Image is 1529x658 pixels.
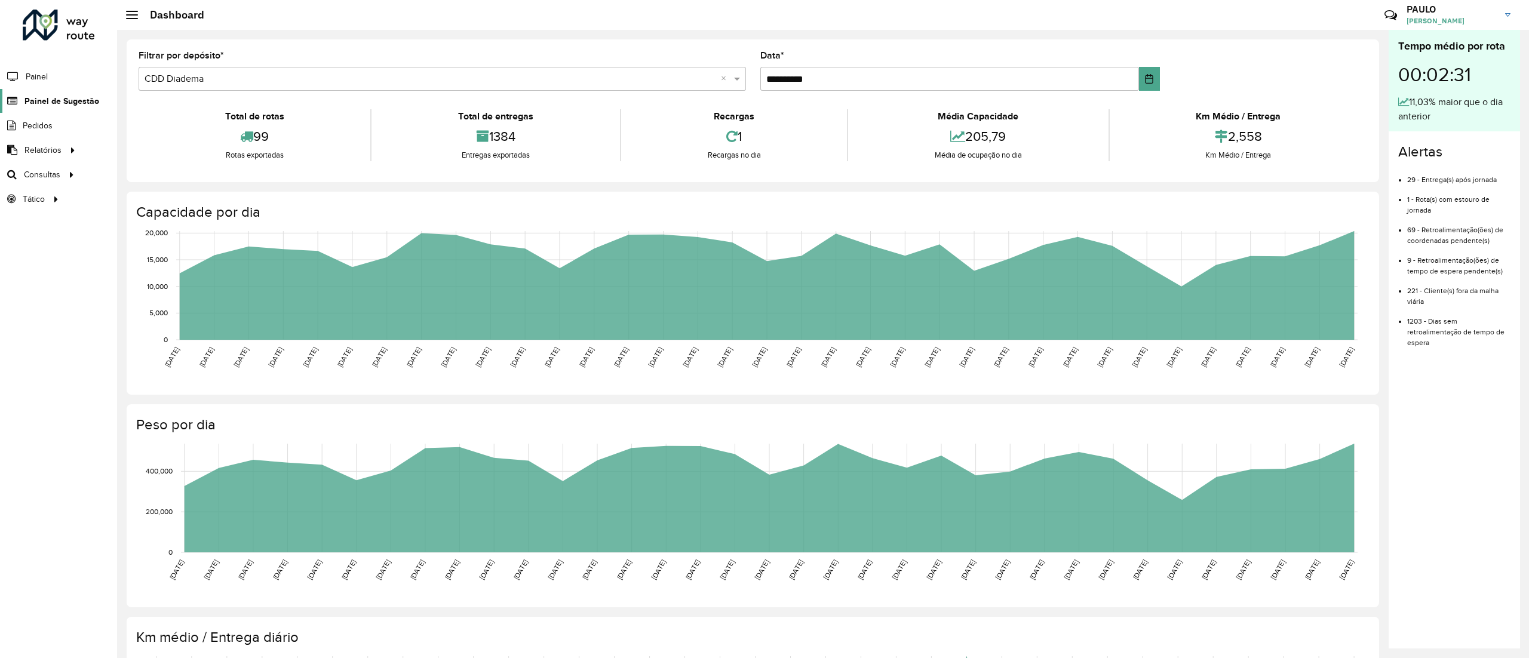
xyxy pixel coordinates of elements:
[994,558,1011,581] text: [DATE]
[1061,346,1079,368] text: [DATE]
[237,558,254,581] text: [DATE]
[1338,346,1355,368] text: [DATE]
[889,346,906,368] text: [DATE]
[923,346,941,368] text: [DATE]
[1398,54,1510,95] div: 00:02:31
[443,558,460,581] text: [DATE]
[1378,2,1404,28] a: Contato Rápido
[681,346,699,368] text: [DATE]
[750,346,767,368] text: [DATE]
[1407,307,1510,348] li: 1203 - Dias sem retroalimentação de tempo de espera
[302,346,319,368] text: [DATE]
[405,346,422,368] text: [DATE]
[1027,346,1044,368] text: [DATE]
[509,346,526,368] text: [DATE]
[1235,558,1252,581] text: [DATE]
[1113,124,1364,149] div: 2,558
[624,149,844,161] div: Recargas no dia
[1407,16,1496,26] span: [PERSON_NAME]
[624,109,844,124] div: Recargas
[615,558,633,581] text: [DATE]
[543,346,560,368] text: [DATE]
[1028,558,1045,581] text: [DATE]
[1199,346,1217,368] text: [DATE]
[1097,558,1114,581] text: [DATE]
[138,8,204,21] h2: Dashboard
[267,346,284,368] text: [DATE]
[1398,143,1510,161] h4: Alertas
[168,548,173,556] text: 0
[136,416,1367,433] h4: Peso por dia
[1063,558,1080,581] text: [DATE]
[1234,346,1251,368] text: [DATE]
[959,558,977,581] text: [DATE]
[1303,558,1321,581] text: [DATE]
[142,124,367,149] div: 99
[370,346,388,368] text: [DATE]
[146,508,173,515] text: 200,000
[145,229,168,236] text: 20,000
[24,144,62,156] span: Relatórios
[822,558,839,581] text: [DATE]
[581,558,598,581] text: [DATE]
[1407,246,1510,276] li: 9 - Retroalimentação(ões) de tempo de espera pendente(s)
[891,558,908,581] text: [DATE]
[478,558,495,581] text: [DATE]
[24,95,99,107] span: Painel de Sugestão
[374,558,392,581] text: [DATE]
[336,346,353,368] text: [DATE]
[512,558,529,581] text: [DATE]
[851,124,1105,149] div: 205,79
[957,346,975,368] text: [DATE]
[1113,149,1364,161] div: Km Médio / Entrega
[650,558,667,581] text: [DATE]
[785,346,802,368] text: [DATE]
[136,204,1367,221] h4: Capacidade por dia
[1338,558,1355,581] text: [DATE]
[925,558,942,581] text: [DATE]
[819,346,837,368] text: [DATE]
[306,558,323,581] text: [DATE]
[340,558,357,581] text: [DATE]
[26,70,48,83] span: Painel
[198,346,215,368] text: [DATE]
[787,558,805,581] text: [DATE]
[23,193,45,205] span: Tático
[1407,165,1510,185] li: 29 - Entrega(s) após jornada
[578,346,595,368] text: [DATE]
[409,558,426,581] text: [DATE]
[753,558,770,581] text: [DATE]
[374,149,616,161] div: Entregas exportadas
[24,168,60,181] span: Consultas
[1166,558,1183,581] text: [DATE]
[168,558,185,581] text: [DATE]
[1200,558,1217,581] text: [DATE]
[851,109,1105,124] div: Média Capacidade
[716,346,733,368] text: [DATE]
[1407,185,1510,216] li: 1 - Rota(s) com estouro de jornada
[202,558,220,581] text: [DATE]
[624,124,844,149] div: 1
[1113,109,1364,124] div: Km Médio / Entrega
[374,109,616,124] div: Total de entregas
[1096,346,1113,368] text: [DATE]
[1131,558,1149,581] text: [DATE]
[854,346,871,368] text: [DATE]
[851,149,1105,161] div: Média de ocupação no dia
[1398,95,1510,124] div: 11,03% maior que o dia anterior
[142,109,367,124] div: Total de rotas
[142,149,367,161] div: Rotas exportadas
[23,119,53,132] span: Pedidos
[1269,558,1287,581] text: [DATE]
[546,558,564,581] text: [DATE]
[163,346,180,368] text: [DATE]
[440,346,457,368] text: [DATE]
[1269,346,1286,368] text: [DATE]
[1407,276,1510,307] li: 221 - Cliente(s) fora da malha viária
[1407,216,1510,246] li: 69 - Retroalimentação(ões) de coordenadas pendente(s)
[1398,38,1510,54] div: Tempo médio por rota
[136,629,1367,646] h4: Km médio / Entrega diário
[992,346,1009,368] text: [DATE]
[139,48,224,63] label: Filtrar por depósito
[1165,346,1183,368] text: [DATE]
